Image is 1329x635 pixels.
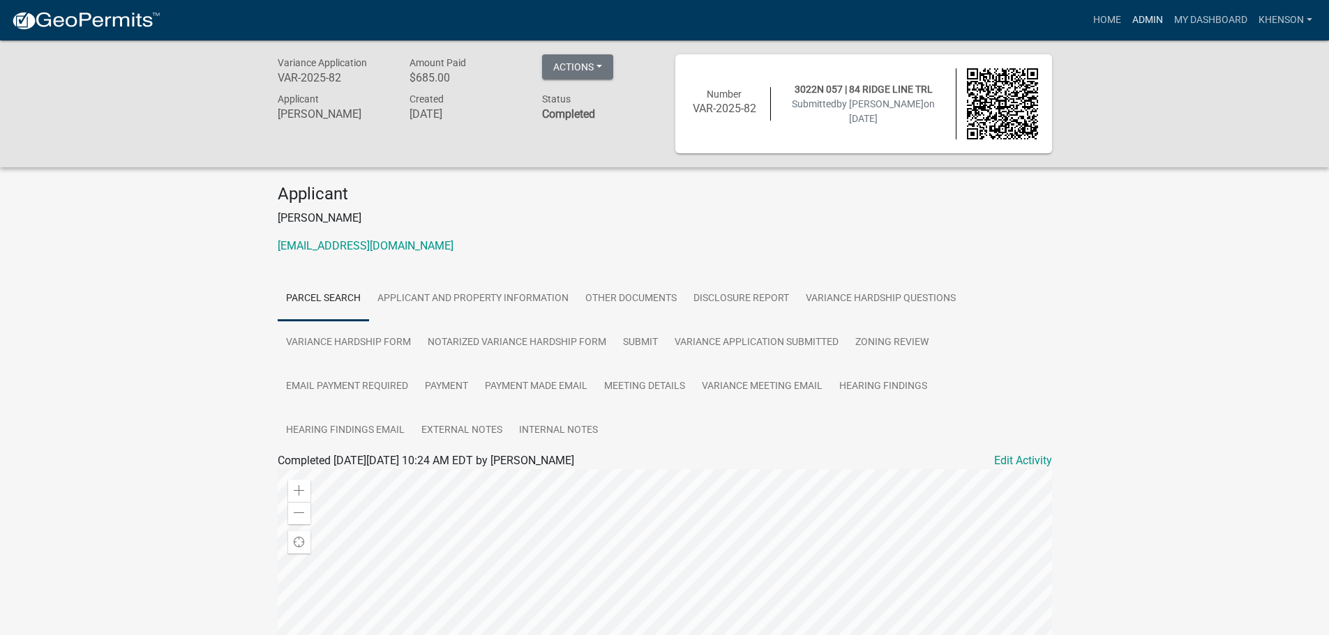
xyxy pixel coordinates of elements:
span: Number [707,89,742,100]
span: by [PERSON_NAME] [836,98,924,109]
a: Admin [1127,7,1169,33]
a: Other Documents [577,277,685,321]
span: Applicant [278,93,319,105]
a: Disclosure Report [685,277,797,321]
a: Home [1088,7,1127,33]
a: Hearing Findings [831,365,936,409]
a: Applicant and Property Information [369,277,577,321]
h6: VAR-2025-82 [278,71,389,84]
h6: $685.00 [410,71,521,84]
a: Payment Made Email [476,365,596,409]
span: Variance Application [278,57,367,68]
a: [EMAIL_ADDRESS][DOMAIN_NAME] [278,239,453,252]
a: Parcel search [278,277,369,321]
a: Edit Activity [994,452,1052,469]
a: Variance Hardship Questions [797,277,964,321]
a: khenson [1253,7,1318,33]
a: My Dashboard [1169,7,1253,33]
div: Zoom in [288,480,310,502]
span: Status [542,93,571,105]
a: Variance Meeting Email [693,365,831,409]
a: Internal Notes [511,408,606,453]
h6: [PERSON_NAME] [278,107,389,121]
a: Hearing Findings Email [278,408,413,453]
span: Completed [DATE][DATE] 10:24 AM EDT by [PERSON_NAME] [278,454,574,467]
a: Email Payment Required [278,365,416,409]
span: Submitted on [DATE] [792,98,935,124]
a: Variance Application Submitted [666,321,847,365]
h6: [DATE] [410,107,521,121]
a: Zoning Review [847,321,937,365]
button: Actions [542,54,613,79]
span: Amount Paid [410,57,466,68]
a: Submit [615,321,666,365]
a: Meeting Details [596,365,693,409]
div: Zoom out [288,502,310,524]
h6: VAR-2025-82 [689,102,760,115]
span: Created [410,93,444,105]
strong: Completed [542,107,595,121]
a: External Notes [413,408,511,453]
a: Payment [416,365,476,409]
span: 3022N 057 | 84 RIDGE LINE TRL [795,84,933,95]
a: Variance Hardship Form [278,321,419,365]
h4: Applicant [278,184,1052,204]
p: [PERSON_NAME] [278,210,1052,227]
a: Notarized Variance Hardship Form [419,321,615,365]
div: Find my location [288,531,310,553]
img: QR code [967,68,1038,139]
